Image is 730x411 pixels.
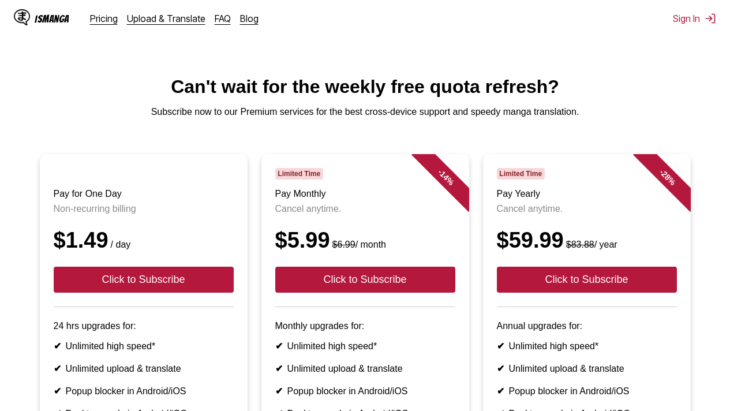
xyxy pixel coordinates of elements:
[54,386,234,397] li: Popup blocker in Android/iOS
[275,267,455,293] button: Click to Subscribe
[497,363,677,374] li: Unlimited upload & translate
[497,168,545,180] span: Limited Time
[275,228,455,253] div: $5.99
[54,363,234,374] li: Unlimited upload & translate
[215,13,231,24] a: FAQ
[632,143,702,212] div: - 28 %
[54,341,234,352] li: Unlimited high speed*
[275,204,455,214] p: Cancel anytime.
[332,240,355,249] s: $6.99
[330,240,386,249] small: / month
[411,143,480,212] div: - 14 %
[14,9,90,28] a: IsManga LogoIsManga
[240,13,259,24] a: Blog
[497,321,677,331] p: Annual upgrades for:
[497,364,504,373] b: ✔
[275,386,455,397] li: Popup blocker in Android/iOS
[54,386,61,396] b: ✔
[497,267,677,293] button: Click to Subscribe
[54,321,234,331] p: 24 hrs upgrades for:
[275,341,283,351] b: ✔
[275,168,323,180] span: Limited Time
[497,386,677,397] li: Popup blocker in Android/iOS
[497,341,504,351] b: ✔
[54,364,61,373] b: ✔
[497,386,504,396] b: ✔
[497,204,677,214] p: Cancel anytime.
[54,204,234,214] p: Non-recurring billing
[127,13,205,24] a: Upload & Translate
[54,267,234,293] button: Click to Subscribe
[54,189,234,199] h3: Pay for One Day
[673,13,716,24] button: Sign In
[54,228,234,253] div: $1.49
[90,13,118,24] a: Pricing
[564,240,617,249] small: / year
[497,341,677,352] li: Unlimited high speed*
[497,189,677,199] h3: Pay Yearly
[497,228,677,253] div: $59.99
[35,13,69,24] div: IsManga
[705,13,716,24] img: Sign out
[275,341,455,352] li: Unlimited high speed*
[275,386,283,396] b: ✔
[566,240,594,249] s: $83.88
[108,240,131,249] small: / day
[54,341,61,351] b: ✔
[275,321,455,331] p: Monthly upgrades for:
[275,364,283,373] b: ✔
[9,107,721,117] p: Subscribe now to our Premium services for the best cross-device support and speedy manga translat...
[275,363,455,374] li: Unlimited upload & translate
[275,189,455,199] h3: Pay Monthly
[9,76,721,98] h1: Can't wait for the weekly free quota refresh?
[14,9,30,25] img: IsManga Logo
